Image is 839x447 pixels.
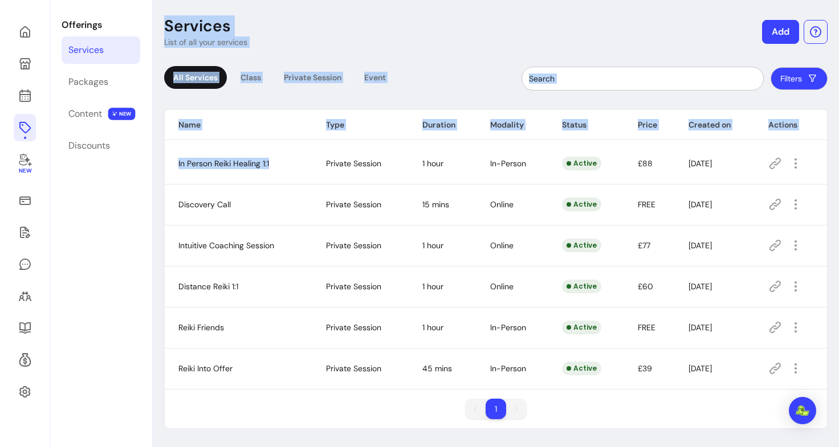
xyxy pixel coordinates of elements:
span: Online [490,281,514,292]
a: Packages [62,68,140,96]
input: Search [529,73,756,84]
button: Filters [771,67,828,90]
span: In-Person [490,322,526,333]
span: Reiki Into Offer [178,363,233,374]
span: 15 mins [422,199,449,210]
span: Distance Reiki 1:1 [178,281,238,292]
button: Add [762,20,799,44]
a: My Messages [14,251,36,278]
a: My Page [14,50,36,77]
span: Discovery Call [178,199,231,210]
span: NEW [108,108,136,120]
span: In Person Reiki Healing 1:1 [178,158,269,169]
th: Price [624,110,675,140]
span: [DATE] [689,322,712,333]
div: Active [562,362,601,375]
span: [DATE] [689,363,712,374]
span: Online [490,240,514,251]
span: Online [490,199,514,210]
div: Active [562,280,601,293]
span: FREE [638,322,655,333]
span: [DATE] [689,199,712,210]
span: £77 [638,240,650,251]
a: Settings [14,378,36,405]
span: 1 hour [422,158,443,169]
span: £39 [638,363,652,374]
span: [DATE] [689,158,712,169]
a: Resources [14,314,36,342]
span: Reiki Friends [178,322,224,333]
th: Status [548,110,624,140]
span: In-Person [490,363,526,374]
th: Actions [755,110,827,140]
th: Duration [409,110,476,140]
div: Private Session [275,66,351,89]
div: Content [68,107,102,121]
li: pagination item 1 active [486,399,506,419]
div: Class [231,66,270,89]
p: Offerings [62,18,140,32]
span: 1 hour [422,322,443,333]
span: £60 [638,281,653,292]
p: Services [164,16,231,36]
a: Discounts [62,132,140,159]
div: Discounts [68,139,110,153]
span: 45 mins [422,363,452,374]
a: Waivers [14,219,36,246]
span: Private Session [326,322,381,333]
span: New [18,167,31,175]
span: [DATE] [689,240,712,251]
a: Services [62,36,140,64]
span: Private Session [326,281,381,292]
span: 1 hour [422,240,443,251]
div: Packages [68,75,108,89]
a: Calendar [14,82,36,109]
div: Active [562,239,601,252]
span: Private Session [326,158,381,169]
th: Name [165,110,312,140]
a: Home [14,18,36,46]
span: FREE [638,199,655,210]
th: Type [312,110,409,140]
div: Open Intercom Messenger [789,397,816,424]
nav: pagination navigation [459,393,532,425]
p: List of all your services [164,36,247,48]
a: New [14,146,36,182]
div: Active [562,157,601,170]
div: Event [355,66,395,89]
a: Content NEW [62,100,140,128]
span: In-Person [490,158,526,169]
span: 1 hour [422,281,443,292]
span: Private Session [326,363,381,374]
span: [DATE] [689,281,712,292]
a: Offerings [14,114,36,141]
a: Sales [14,187,36,214]
div: All Services [164,66,227,89]
span: Intuitive Coaching Session [178,240,274,251]
span: Private Session [326,240,381,251]
a: Clients [14,282,36,310]
span: Private Session [326,199,381,210]
span: £88 [638,158,653,169]
a: Refer & Earn [14,346,36,374]
div: Active [562,198,601,211]
div: Active [562,321,601,334]
div: Services [68,43,104,57]
th: Created on [675,110,755,140]
th: Modality [476,110,548,140]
